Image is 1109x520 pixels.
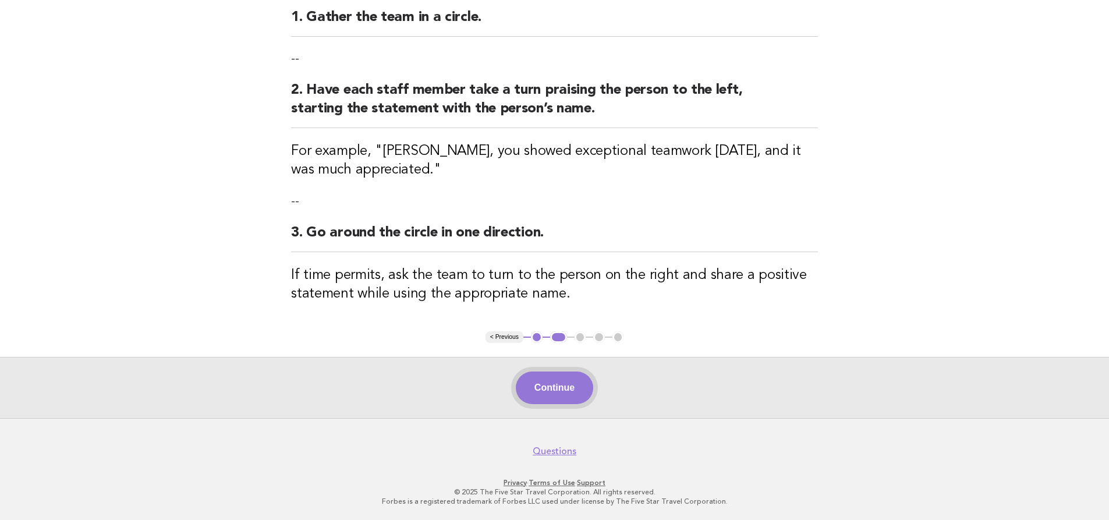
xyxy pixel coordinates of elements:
[291,224,818,252] h2: 3. Go around the circle in one direction.
[550,331,567,343] button: 2
[291,193,818,210] p: --
[486,331,523,343] button: < Previous
[291,81,818,128] h2: 2. Have each staff member take a turn praising the person to the left, starting the statement wit...
[533,445,576,457] a: Questions
[291,8,818,37] h2: 1. Gather the team in a circle.
[199,497,911,506] p: Forbes is a registered trademark of Forbes LLC used under license by The Five Star Travel Corpora...
[531,331,543,343] button: 1
[291,51,818,67] p: --
[291,142,818,179] h3: For example, "[PERSON_NAME], you showed exceptional teamwork [DATE], and it was much appreciated."
[199,478,911,487] p: · ·
[199,487,911,497] p: © 2025 The Five Star Travel Corporation. All rights reserved.
[577,479,605,487] a: Support
[291,266,818,303] h3: If time permits, ask the team to turn to the person on the right and share a positive statement w...
[516,372,593,404] button: Continue
[529,479,575,487] a: Terms of Use
[504,479,527,487] a: Privacy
